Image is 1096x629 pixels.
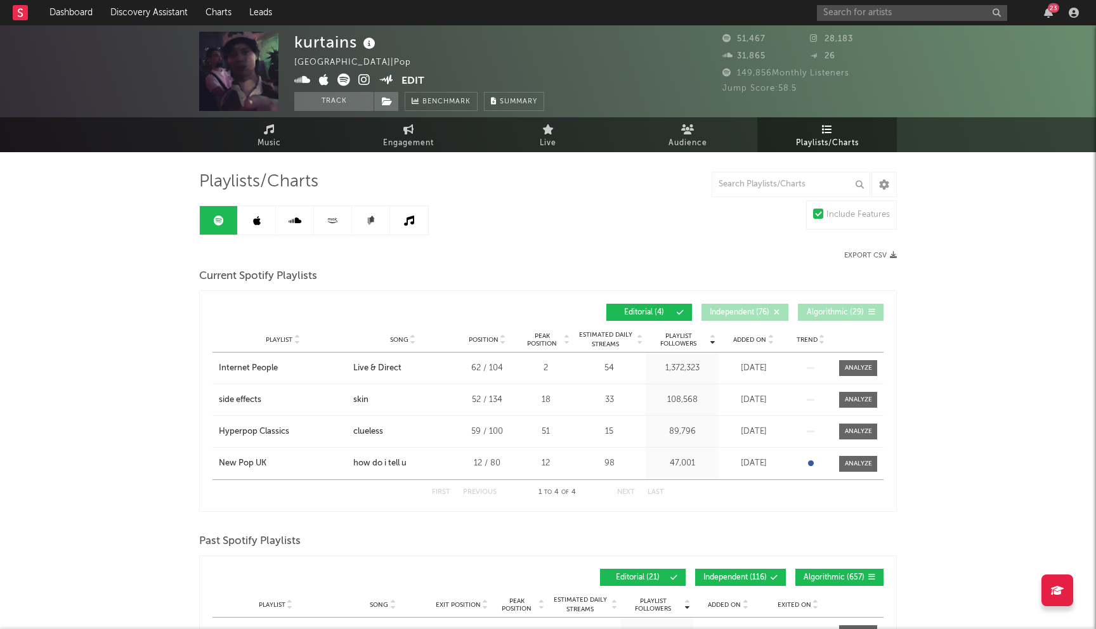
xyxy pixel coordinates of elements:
a: Benchmark [405,92,478,111]
span: Exited On [778,601,811,609]
a: Live [478,117,618,152]
span: Engagement [383,136,434,151]
span: Peak Position [497,597,537,613]
span: Benchmark [422,94,471,110]
div: 1 4 4 [522,485,592,500]
span: Algorithmic ( 657 ) [804,574,864,581]
div: 12 / 80 [459,457,516,470]
span: Playlist Followers [623,597,682,613]
div: 108,568 [649,394,715,406]
span: Estimated Daily Streams [551,595,610,614]
span: to [544,490,552,495]
span: Position [469,336,499,344]
button: Next [617,489,635,496]
span: Audience [669,136,707,151]
span: 28,183 [810,35,853,43]
span: Independent ( 76 ) [710,309,769,316]
div: how do i tell u [353,457,407,470]
span: Playlist Followers [649,332,708,347]
button: First [432,489,450,496]
div: Include Features [826,207,890,223]
span: Added On [708,601,741,609]
button: Export CSV [844,252,897,259]
button: Algorithmic(29) [798,304,884,321]
button: Summary [484,92,544,111]
input: Search for artists [817,5,1007,21]
div: skin [353,394,369,406]
span: Live [540,136,556,151]
a: Music [199,117,339,152]
div: 23 [1048,3,1059,13]
div: 1,372,323 [649,362,715,375]
button: Editorial(21) [600,569,686,586]
a: Hyperpop Classics [219,425,347,438]
a: Audience [618,117,757,152]
button: Previous [463,489,497,496]
span: Editorial ( 4 ) [615,309,673,316]
input: Search Playlists/Charts [712,172,870,197]
span: Playlist [266,336,292,344]
span: Playlists/Charts [796,136,859,151]
span: Playlist [259,601,285,609]
button: Last [648,489,664,496]
div: [DATE] [722,425,785,438]
div: clueless [353,425,383,438]
div: 62 / 104 [459,362,516,375]
span: 51,467 [722,35,766,43]
span: Song [390,336,408,344]
span: Music [258,136,281,151]
span: Current Spotify Playlists [199,269,317,284]
div: 47,001 [649,457,715,470]
span: Summary [500,98,537,105]
button: Editorial(4) [606,304,692,321]
button: Independent(116) [695,569,786,586]
div: 2 [522,362,570,375]
div: 18 [522,394,570,406]
button: Independent(76) [701,304,788,321]
span: 26 [810,52,835,60]
a: New Pop UK [219,457,347,470]
span: Song [370,601,388,609]
div: Hyperpop Classics [219,425,289,438]
span: Jump Score: 58.5 [722,84,797,93]
span: of [561,490,569,495]
div: New Pop UK [219,457,266,470]
span: Editorial ( 21 ) [608,574,667,581]
span: Playlists/Charts [199,174,318,190]
div: [DATE] [722,457,785,470]
button: 23 [1044,8,1053,18]
div: Live & Direct [353,362,401,375]
span: Algorithmic ( 29 ) [806,309,864,316]
div: 59 / 100 [459,425,516,438]
span: Peak Position [522,332,562,347]
span: 31,865 [722,52,766,60]
div: [DATE] [722,362,785,375]
a: side effects [219,394,347,406]
button: Algorithmic(657) [795,569,884,586]
div: Internet People [219,362,278,375]
div: [GEOGRAPHIC_DATA] | Pop [294,55,426,70]
a: Internet People [219,362,347,375]
div: 12 [522,457,570,470]
div: 33 [576,394,643,406]
div: kurtains [294,32,379,53]
span: Trend [797,336,818,344]
div: 54 [576,362,643,375]
a: Engagement [339,117,478,152]
span: Estimated Daily Streams [576,330,635,349]
div: 98 [576,457,643,470]
span: Exit Position [436,601,481,609]
div: 89,796 [649,425,715,438]
span: Independent ( 116 ) [703,574,767,581]
span: Past Spotify Playlists [199,534,301,549]
span: Added On [733,336,766,344]
button: Edit [401,74,424,89]
div: 52 / 134 [459,394,516,406]
div: side effects [219,394,261,406]
div: [DATE] [722,394,785,406]
a: Playlists/Charts [757,117,897,152]
button: Track [294,92,374,111]
div: 51 [522,425,570,438]
span: 149,856 Monthly Listeners [722,69,849,77]
div: 15 [576,425,643,438]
